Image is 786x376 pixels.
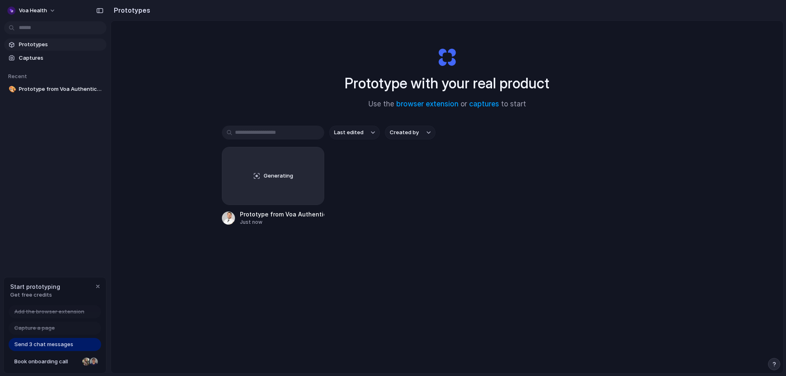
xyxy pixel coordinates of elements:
span: Send 3 chat messages [14,340,73,349]
div: Prototype from Voa Authentication [240,210,324,218]
span: Created by [390,128,419,137]
span: Prototypes [19,41,103,49]
button: Voa Health [4,4,60,17]
button: Created by [385,126,436,140]
span: Prototype from Voa Authentication [19,85,103,93]
button: 🎨 [7,85,16,93]
span: Start prototyping [10,282,60,291]
div: Nicole Kubica [81,357,91,367]
a: Book onboarding call [9,355,101,368]
div: Christian Iacullo [89,357,99,367]
button: Last edited [329,126,380,140]
span: Captures [19,54,103,62]
span: Book onboarding call [14,358,79,366]
a: Captures [4,52,106,64]
div: 🎨 [9,85,14,94]
a: captures [469,100,499,108]
span: Get free credits [10,291,60,299]
span: Recent [8,73,27,79]
div: Just now [240,218,324,226]
a: browser extension [396,100,458,108]
span: Voa Health [19,7,47,15]
span: Generating [264,172,293,180]
a: 🎨Prototype from Voa Authentication [4,83,106,95]
span: Use the or to start [368,99,526,110]
span: Last edited [334,128,364,137]
h2: Prototypes [111,5,150,15]
a: Prototypes [4,38,106,51]
h1: Prototype with your real product [345,72,549,94]
a: GeneratingPrototype from Voa AuthenticationJust now [222,147,324,226]
span: Add the browser extension [14,308,84,316]
span: Capture a page [14,324,55,332]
